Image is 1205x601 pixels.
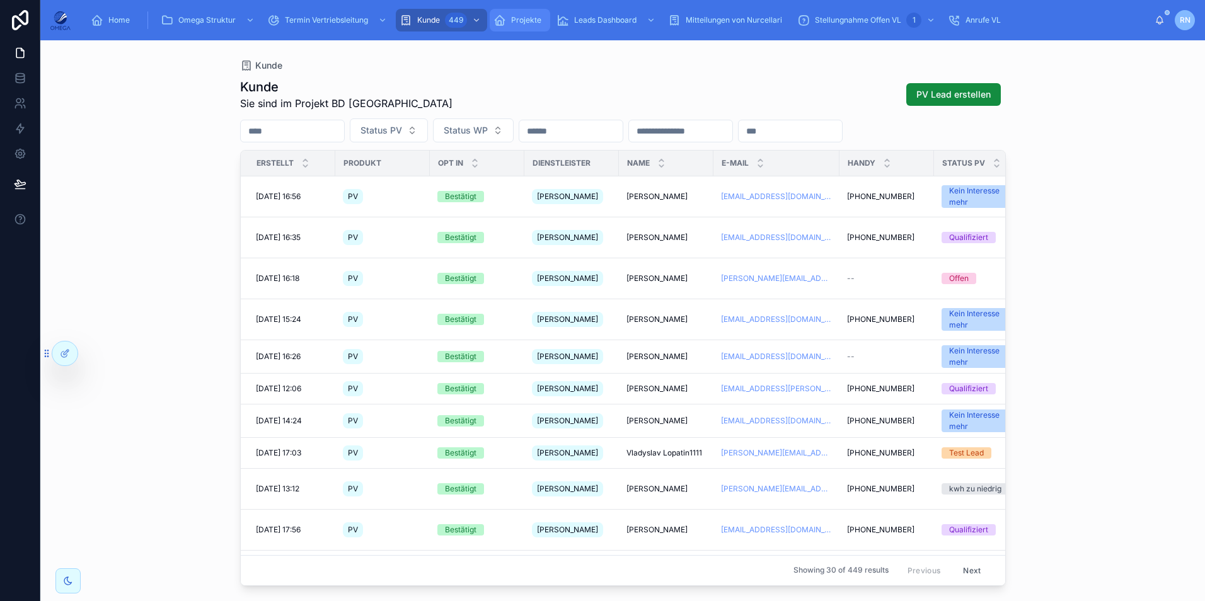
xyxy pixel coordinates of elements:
[343,443,422,463] a: PV
[721,232,832,243] a: [EMAIL_ADDRESS][DOMAIN_NAME]
[537,314,598,324] span: [PERSON_NAME]
[445,383,476,394] div: Bestätigt
[537,273,598,283] span: [PERSON_NAME]
[847,352,926,362] a: --
[256,273,328,283] a: [DATE] 16:18
[437,273,517,284] a: Bestätigt
[942,185,1021,208] a: Kein Interesse mehr
[537,525,598,535] span: [PERSON_NAME]
[178,15,236,25] span: Omega Struktur
[445,524,476,535] div: Bestätigt
[437,232,517,243] a: Bestätigt
[626,192,688,202] span: [PERSON_NAME]
[343,379,422,399] a: PV
[553,9,662,31] a: Leads Dashboard
[256,384,301,394] span: [DATE] 12:06
[847,384,914,394] span: [PHONE_NUMBER]
[721,484,832,494] a: [PERSON_NAME][EMAIL_ADDRESS][PERSON_NAME][DOMAIN_NAME]
[942,409,1021,432] a: Kein Interesse mehr
[721,352,832,362] a: [EMAIL_ADDRESS][DOMAIN_NAME]
[906,83,1001,106] button: PV Lead erstellen
[949,345,1013,368] div: Kein Interesse mehr
[532,443,611,463] a: [PERSON_NAME]
[721,384,832,394] a: [EMAIL_ADDRESS][PERSON_NAME][DOMAIN_NAME]
[343,411,422,431] a: PV
[626,448,706,458] a: Vladyslav Lopatin1111
[721,448,832,458] a: [PERSON_NAME][EMAIL_ADDRESS][DOMAIN_NAME]
[256,484,299,494] span: [DATE] 13:12
[942,345,1021,368] a: Kein Interesse mehr
[847,384,926,394] a: [PHONE_NUMBER]
[348,352,358,362] span: PV
[256,192,301,202] span: [DATE] 16:56
[437,524,517,535] a: Bestätigt
[1180,15,1191,25] span: RN
[949,273,969,284] div: Offen
[437,191,517,202] a: Bestätigt
[533,158,591,168] span: Dienstleister
[721,416,832,426] a: [EMAIL_ADDRESS][DOMAIN_NAME]
[256,484,328,494] a: [DATE] 13:12
[722,158,749,168] span: E-Mail
[240,59,282,72] a: Kunde
[626,484,706,494] a: [PERSON_NAME]
[847,273,855,283] span: --
[721,192,832,202] a: [EMAIL_ADDRESS][DOMAIN_NAME]
[87,9,139,31] a: Home
[847,232,914,243] span: [PHONE_NUMBER]
[626,273,706,283] a: [PERSON_NAME]
[256,448,301,458] span: [DATE] 17:03
[532,379,611,399] a: [PERSON_NAME]
[847,314,926,324] a: [PHONE_NUMBER]
[847,448,926,458] a: [PHONE_NUMBER]
[793,566,889,576] span: Showing 30 of 449 results
[942,308,1021,331] a: Kein Interesse mehr
[942,158,985,168] span: Status PV
[343,227,422,248] a: PV
[444,124,488,137] span: Status WP
[626,352,688,362] span: [PERSON_NAME]
[949,447,984,459] div: Test Lead
[343,158,381,168] span: Produkt
[343,268,422,289] a: PV
[343,309,422,329] a: PV
[721,525,832,535] a: [EMAIL_ADDRESS][DOMAIN_NAME]
[257,158,294,168] span: Erstellt
[942,273,1021,284] a: Offen
[537,192,598,202] span: [PERSON_NAME]
[417,15,440,25] span: Kunde
[721,314,832,324] a: [EMAIL_ADDRESS][DOMAIN_NAME]
[343,520,422,540] a: PV
[847,416,926,426] a: [PHONE_NUMBER]
[437,483,517,495] a: Bestätigt
[847,416,914,426] span: [PHONE_NUMBER]
[721,273,832,283] a: [PERSON_NAME][EMAIL_ADDRESS][DOMAIN_NAME]
[537,352,598,362] span: [PERSON_NAME]
[847,525,914,535] span: [PHONE_NUMBER]
[256,314,328,324] a: [DATE] 15:24
[847,448,914,458] span: [PHONE_NUMBER]
[263,9,393,31] a: Termin Vertriebsleitung
[256,525,301,535] span: [DATE] 17:56
[348,448,358,458] span: PV
[396,9,487,31] a: Kunde449
[437,447,517,459] a: Bestätigt
[532,479,611,499] a: [PERSON_NAME]
[848,158,875,168] span: Handy
[285,15,368,25] span: Termin Vertriebsleitung
[537,448,598,458] span: [PERSON_NAME]
[343,186,422,207] a: PV
[626,352,706,362] a: [PERSON_NAME]
[847,192,914,202] span: [PHONE_NUMBER]
[847,525,926,535] a: [PHONE_NUMBER]
[256,232,328,243] a: [DATE] 16:35
[348,192,358,202] span: PV
[686,15,782,25] span: Mitteilungen von Nurcellari
[360,124,402,137] span: Status PV
[847,314,914,324] span: [PHONE_NUMBER]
